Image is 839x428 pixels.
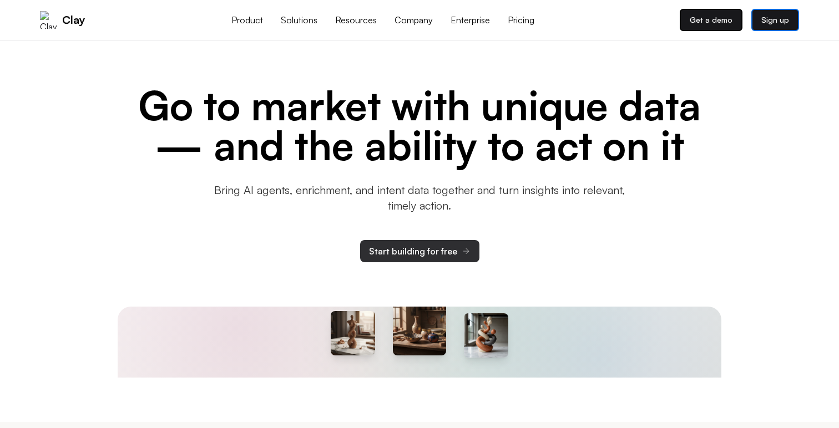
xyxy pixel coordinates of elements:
[508,13,534,27] a: Pricing
[62,12,85,28] span: Clay
[135,85,704,165] h1: Go to market with unique data — and the ability to act on it
[231,13,263,27] a: Product
[393,302,446,355] img: Artistic clay pottery on desk
[281,13,317,27] a: Solutions
[680,9,742,31] a: Get a demo
[335,13,377,27] a: Resources
[331,311,375,355] img: Clay sculpture on marbled desk surface
[464,313,508,358] img: Modern clay art piece on marble surface
[451,13,490,27] a: Enterprise
[40,11,85,29] a: Clay
[751,9,799,31] a: Sign up
[395,13,433,27] a: Company
[40,11,58,29] img: Clay logo
[360,240,479,262] button: Start building for free
[206,182,633,213] p: Bring AI agents, enrichment, and intent data together and turn insights into relevant, timely act...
